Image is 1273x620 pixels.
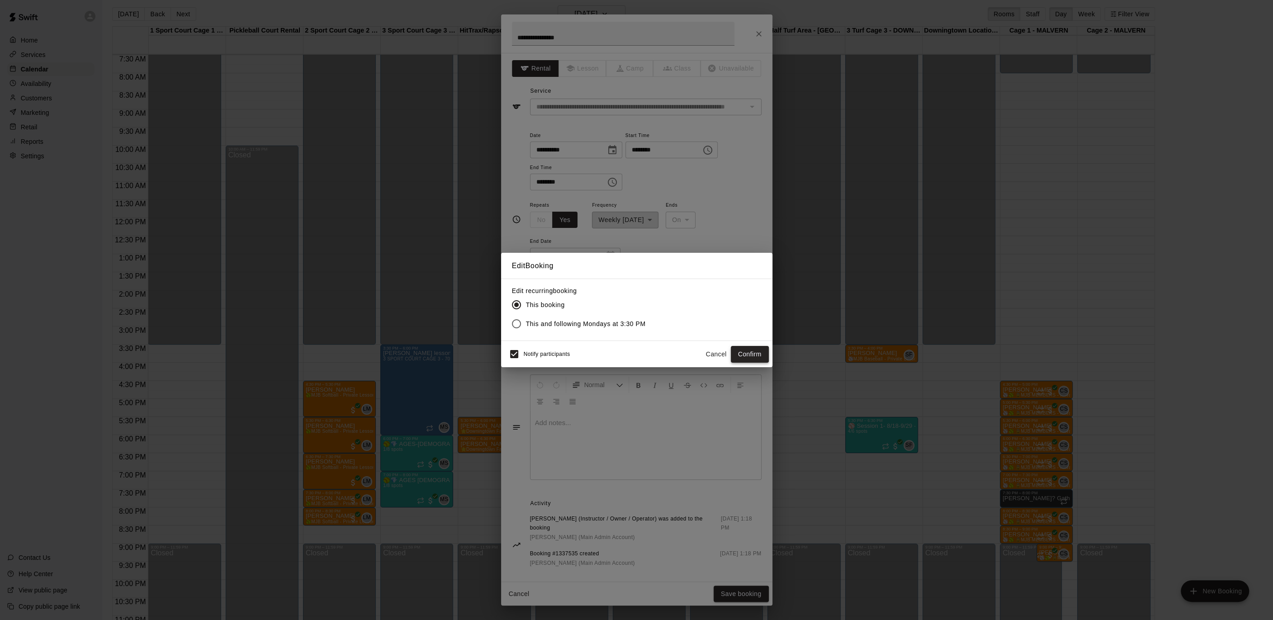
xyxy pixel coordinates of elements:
[731,346,769,363] button: Confirm
[501,253,772,279] h2: Edit Booking
[702,346,731,363] button: Cancel
[526,300,565,310] span: This booking
[524,351,570,358] span: Notify participants
[526,319,646,329] span: This and following Mondays at 3:30 PM
[512,286,653,295] label: Edit recurring booking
